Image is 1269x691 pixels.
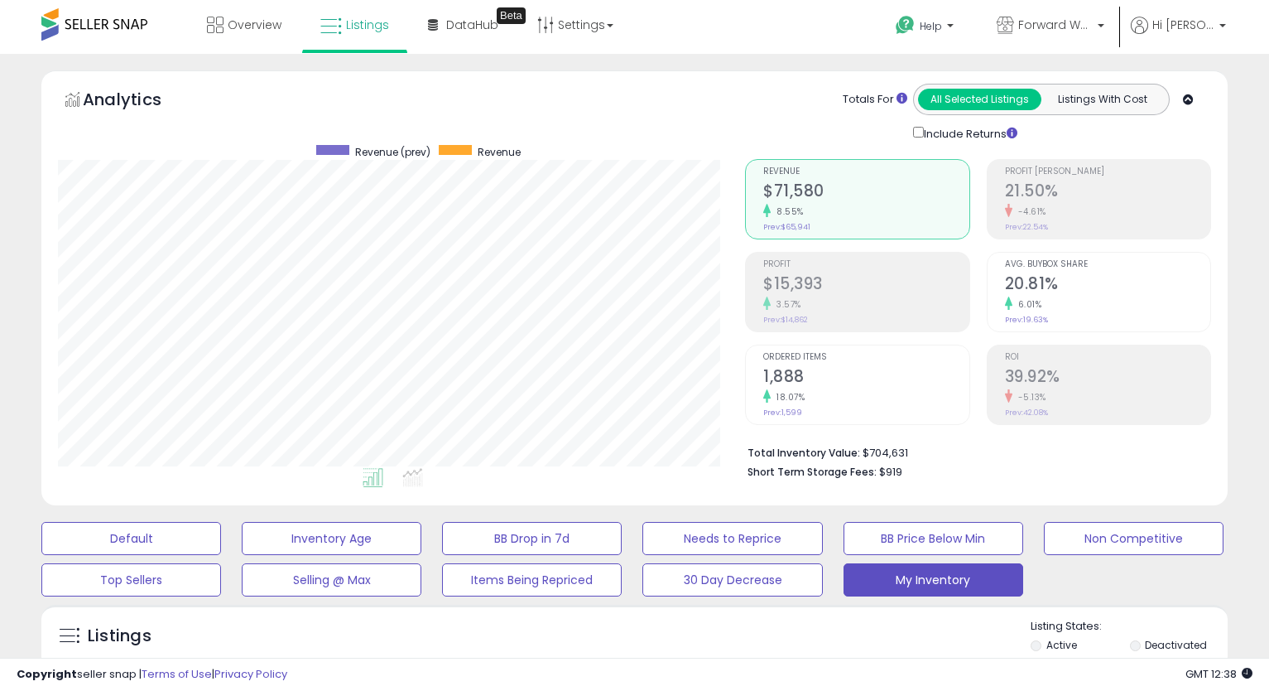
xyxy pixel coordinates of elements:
li: $704,631 [747,442,1199,461]
button: Non Competitive [1044,522,1223,555]
i: Get Help [895,15,916,36]
span: Avg. Buybox Share [1005,260,1210,269]
label: Out of Stock [1046,656,1107,670]
small: 3.57% [771,298,801,311]
span: Help [920,19,942,33]
button: Selling @ Max [242,563,421,597]
small: 8.55% [771,205,804,218]
h2: $71,580 [763,181,969,204]
span: $919 [879,464,902,480]
button: BB Drop in 7d [442,522,622,555]
a: Privacy Policy [214,666,287,682]
h2: 1,888 [763,367,969,389]
span: 2025-10-15 12:38 GMT [1185,666,1252,682]
b: Total Inventory Value: [747,446,860,460]
a: Terms of Use [142,666,212,682]
span: Revenue [478,145,521,159]
small: -4.61% [1012,205,1046,218]
small: Prev: $14,862 [763,315,808,325]
small: Prev: 1,599 [763,408,802,418]
span: Hi [PERSON_NAME] [1152,17,1214,33]
span: Overview [228,17,281,33]
small: Prev: 22.54% [1005,222,1048,232]
a: Help [882,2,970,54]
h2: 21.50% [1005,181,1210,204]
small: Prev: 42.08% [1005,408,1048,418]
span: Revenue (prev) [355,145,430,159]
h5: Analytics [83,88,194,115]
span: Revenue [763,167,969,176]
button: Items Being Repriced [442,563,622,597]
span: Profit [PERSON_NAME] [1005,167,1210,176]
button: Top Sellers [41,563,221,597]
div: seller snap | | [17,667,287,683]
h2: $15,393 [763,274,969,297]
small: -5.13% [1012,391,1046,403]
span: Listings [346,17,389,33]
button: BB Price Below Min [844,522,1023,555]
label: Deactivated [1145,638,1207,652]
div: Tooltip anchor [497,7,526,24]
button: Inventory Age [242,522,421,555]
button: Needs to Reprice [642,522,822,555]
h2: 39.92% [1005,367,1210,389]
button: Default [41,522,221,555]
button: Listings With Cost [1041,89,1164,110]
span: Ordered Items [763,353,969,362]
small: Prev: 19.63% [1005,315,1048,325]
button: My Inventory [844,563,1023,597]
button: 30 Day Decrease [642,563,822,597]
span: Forward Wares [1018,17,1093,33]
div: Include Returns [901,123,1037,143]
small: 6.01% [1012,298,1042,311]
small: Prev: $65,941 [763,222,810,232]
small: 18.07% [771,391,805,403]
span: DataHub [446,17,498,33]
span: Profit [763,260,969,269]
p: Listing States: [1031,619,1228,635]
label: Active [1046,638,1077,652]
span: ROI [1005,353,1210,362]
strong: Copyright [17,666,77,682]
b: Short Term Storage Fees: [747,465,877,479]
button: All Selected Listings [918,89,1041,110]
h2: 20.81% [1005,274,1210,297]
label: Archived [1145,656,1190,670]
h5: Listings [88,625,151,648]
a: Hi [PERSON_NAME] [1131,17,1226,54]
div: Totals For [843,92,907,108]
